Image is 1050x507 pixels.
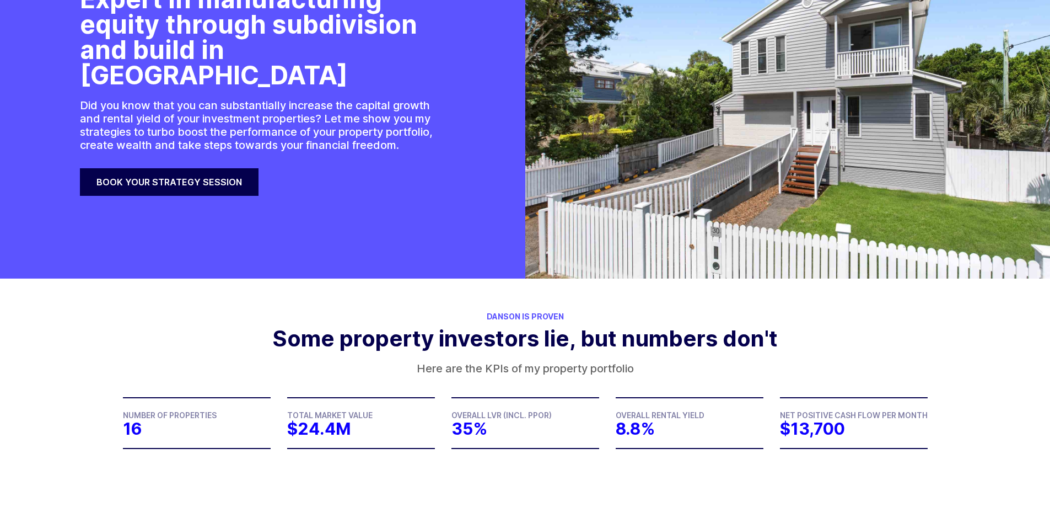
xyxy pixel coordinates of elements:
[417,362,634,375] p: Here are the KPIs of my property portfolio
[780,410,928,420] span: Net Positive Cash Flow Per Month
[80,168,259,196] a: Book your strategy session
[451,419,487,439] span: 35%
[123,410,217,420] span: Number of Properties
[123,419,142,439] span: 16
[487,312,564,321] span: Danson is Proven
[272,327,778,351] h2: Some property investors lie, but numbers don't
[80,99,445,152] p: Did you know that you can substantially increase the capital growth and rental yield of your inve...
[451,410,552,420] span: Overall LVR (Incl. PPOR)
[780,419,845,439] span: $13,700
[287,410,373,420] span: Total Market Value
[616,419,655,439] span: 8.8%
[616,410,704,420] span: Overall Rental Yield
[287,419,351,439] span: $24.4M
